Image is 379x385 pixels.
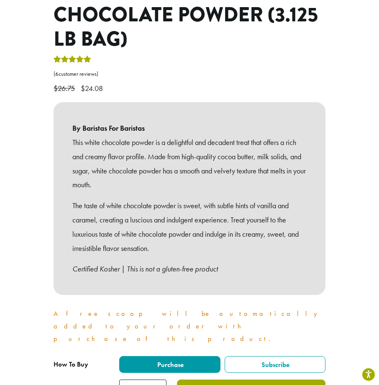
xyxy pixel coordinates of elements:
p: The taste of white chocolate powder is sweet, with subtle hints of vanilla and caramel, creating ... [72,199,307,255]
b: By Baristas For Baristas [72,121,307,135]
a: (6customer reviews) [54,70,325,78]
em: Certified Kosher | This is not a gluten-free product [72,264,218,274]
span: How To Buy [54,360,88,369]
p: This white chocolate powder is a delightful and decadent treat that offers a rich and creamy flav... [72,135,307,192]
div: Rated 5.00 out of 5 [54,54,91,67]
span: Purchase [156,360,184,369]
span: $ [81,83,85,93]
a: A free scoop will be automatically added to your order with purchase of this product. [54,309,322,343]
span: $ [54,83,58,93]
bdi: 26.75 [54,83,77,93]
bdi: 24.08 [81,83,105,93]
span: Subscribe [260,360,289,369]
span: 6 [55,70,59,78]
